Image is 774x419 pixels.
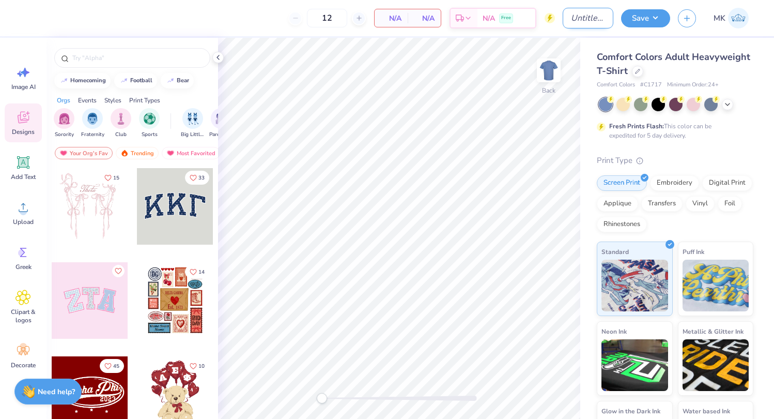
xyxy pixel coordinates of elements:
div: Transfers [641,196,683,212]
button: filter button [209,108,233,139]
span: # C1717 [640,81,662,89]
div: filter for Parent's Weekend [209,108,233,139]
img: Maria Karim [728,8,749,28]
span: 14 [198,270,205,275]
img: trending.gif [120,149,129,157]
div: This color can be expedited for 5 day delivery. [609,122,736,140]
button: Like [185,265,209,279]
img: trend_line.gif [60,78,68,84]
span: Greek [16,263,32,271]
img: Back [538,60,559,81]
span: Clipart & logos [6,308,40,324]
span: Free [501,14,511,22]
span: 10 [198,364,205,369]
img: Standard [601,260,668,311]
button: filter button [54,108,74,139]
strong: Need help? [38,387,75,397]
img: Sorority Image [58,113,70,125]
a: MK [709,8,753,28]
div: homecoming [70,78,106,83]
div: Foil [718,196,742,212]
span: Metallic & Glitter Ink [683,326,744,337]
button: Like [100,359,124,373]
span: Decorate [11,361,36,369]
div: Styles [104,96,121,105]
span: Glow in the Dark Ink [601,406,660,416]
img: Big Little Reveal Image [187,113,198,125]
img: Parent's Weekend Image [215,113,227,125]
span: Minimum Order: 24 + [667,81,719,89]
input: – – [307,9,347,27]
div: Vinyl [686,196,715,212]
img: Metallic & Glitter Ink [683,339,749,391]
span: N/A [414,13,435,24]
div: Applique [597,196,638,212]
div: Print Type [597,155,753,167]
button: Save [621,9,670,27]
span: N/A [381,13,401,24]
div: filter for Big Little Reveal [181,108,205,139]
button: Like [185,171,209,185]
img: Fraternity Image [87,113,98,125]
div: Orgs [57,96,70,105]
span: N/A [483,13,495,24]
span: 45 [113,364,119,369]
span: Standard [601,246,629,257]
button: Like [112,265,125,277]
div: Trending [116,147,159,159]
div: filter for Fraternity [81,108,104,139]
div: Digital Print [702,175,752,191]
button: Like [100,171,124,185]
div: Accessibility label [317,393,327,403]
div: Rhinestones [597,217,647,232]
span: Big Little Reveal [181,131,205,139]
div: Most Favorited [162,147,220,159]
button: filter button [139,108,160,139]
span: Comfort Colors Adult Heavyweight T-Shirt [597,51,750,77]
img: most_fav.gif [166,149,175,157]
div: Events [78,96,97,105]
div: Your Org's Fav [55,147,113,159]
img: Neon Ink [601,339,668,391]
div: football [130,78,152,83]
span: Comfort Colors [597,81,635,89]
div: filter for Club [111,108,131,139]
button: Like [185,359,209,373]
div: Print Types [129,96,160,105]
div: Back [542,86,555,95]
span: MK [714,12,725,24]
div: Screen Print [597,175,647,191]
span: Image AI [11,83,36,91]
span: Neon Ink [601,326,627,337]
button: bear [161,73,194,88]
button: homecoming [54,73,111,88]
img: Sports Image [144,113,156,125]
button: filter button [81,108,104,139]
img: Puff Ink [683,260,749,311]
img: trend_line.gif [166,78,175,84]
span: Water based Ink [683,406,730,416]
span: Fraternity [81,131,104,139]
button: filter button [111,108,131,139]
strong: Fresh Prints Flash: [609,122,664,130]
span: Club [115,131,127,139]
div: filter for Sports [139,108,160,139]
img: trend_line.gif [120,78,128,84]
input: Try "Alpha" [71,53,204,63]
input: Untitled Design [563,8,613,28]
span: Sorority [55,131,74,139]
button: football [114,73,157,88]
span: Upload [13,218,34,226]
span: Puff Ink [683,246,704,257]
div: filter for Sorority [54,108,74,139]
span: Designs [12,128,35,136]
button: filter button [181,108,205,139]
img: most_fav.gif [59,149,68,157]
div: Embroidery [650,175,699,191]
span: Parent's Weekend [209,131,233,139]
div: bear [177,78,189,83]
span: 33 [198,175,205,181]
span: Sports [142,131,158,139]
img: Club Image [115,113,127,125]
span: 15 [113,175,119,181]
